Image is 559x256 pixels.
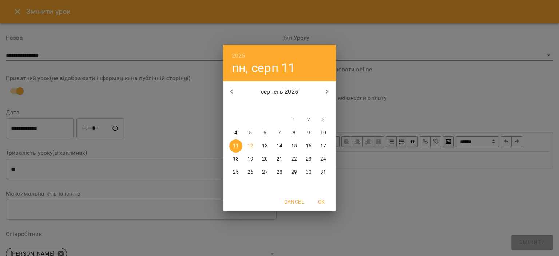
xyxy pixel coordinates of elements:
button: 20 [258,153,271,166]
button: 4 [229,126,242,139]
button: 15 [288,139,301,153]
button: 29 [288,166,301,179]
button: 10 [317,126,330,139]
p: 1 [293,116,296,123]
button: 5 [244,126,257,139]
button: 18 [229,153,242,166]
button: 31 [317,166,330,179]
button: 27 [258,166,271,179]
p: 17 [320,142,326,150]
p: 28 [277,169,282,176]
span: OK [313,197,330,206]
button: 14 [273,139,286,153]
p: 9 [307,129,310,137]
button: 7 [273,126,286,139]
button: 30 [302,166,315,179]
button: 12 [244,139,257,153]
p: серпень 2025 [241,87,319,96]
p: 2 [307,116,310,123]
p: 18 [233,155,239,163]
p: 24 [320,155,326,163]
p: 10 [320,129,326,137]
button: 21 [273,153,286,166]
button: 11 [229,139,242,153]
button: 13 [258,139,271,153]
span: пт [288,102,301,110]
p: 20 [262,155,268,163]
button: 28 [273,166,286,179]
button: 6 [258,126,271,139]
p: 29 [291,169,297,176]
button: 8 [288,126,301,139]
p: 3 [322,116,325,123]
span: Cancel [284,197,304,206]
p: 21 [277,155,282,163]
p: 6 [263,129,266,137]
p: 22 [291,155,297,163]
p: 5 [249,129,252,137]
button: 19 [244,153,257,166]
p: 12 [247,142,253,150]
span: пн [229,102,242,110]
p: 26 [247,169,253,176]
button: 24 [317,153,330,166]
p: 31 [320,169,326,176]
span: вт [244,102,257,110]
p: 16 [306,142,312,150]
button: 22 [288,153,301,166]
p: 11 [233,142,239,150]
button: 17 [317,139,330,153]
p: 14 [277,142,282,150]
p: 13 [262,142,268,150]
span: ср [258,102,271,110]
button: 25 [229,166,242,179]
button: Cancel [281,195,307,208]
button: 26 [244,166,257,179]
p: 25 [233,169,239,176]
span: сб [302,102,315,110]
span: нд [317,102,330,110]
button: OK [310,195,333,208]
button: 16 [302,139,315,153]
p: 15 [291,142,297,150]
button: пн, серп 11 [232,60,296,75]
button: 2025 [232,51,245,61]
p: 27 [262,169,268,176]
button: 2 [302,113,315,126]
p: 8 [293,129,296,137]
p: 23 [306,155,312,163]
p: 19 [247,155,253,163]
span: чт [273,102,286,110]
p: 4 [234,129,237,137]
button: 1 [288,113,301,126]
p: 7 [278,129,281,137]
button: 3 [317,113,330,126]
button: 9 [302,126,315,139]
button: 23 [302,153,315,166]
p: 30 [306,169,312,176]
